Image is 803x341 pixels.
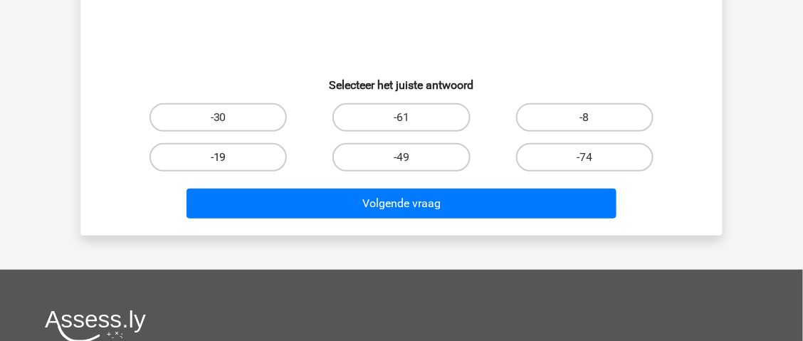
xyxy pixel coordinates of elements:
h6: Selecteer het juiste antwoord [103,67,700,92]
button: Volgende vraag [187,189,617,219]
label: -74 [516,143,654,172]
label: -8 [516,103,654,132]
label: -61 [332,103,470,132]
label: -30 [149,103,287,132]
label: -49 [332,143,470,172]
label: -19 [149,143,287,172]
